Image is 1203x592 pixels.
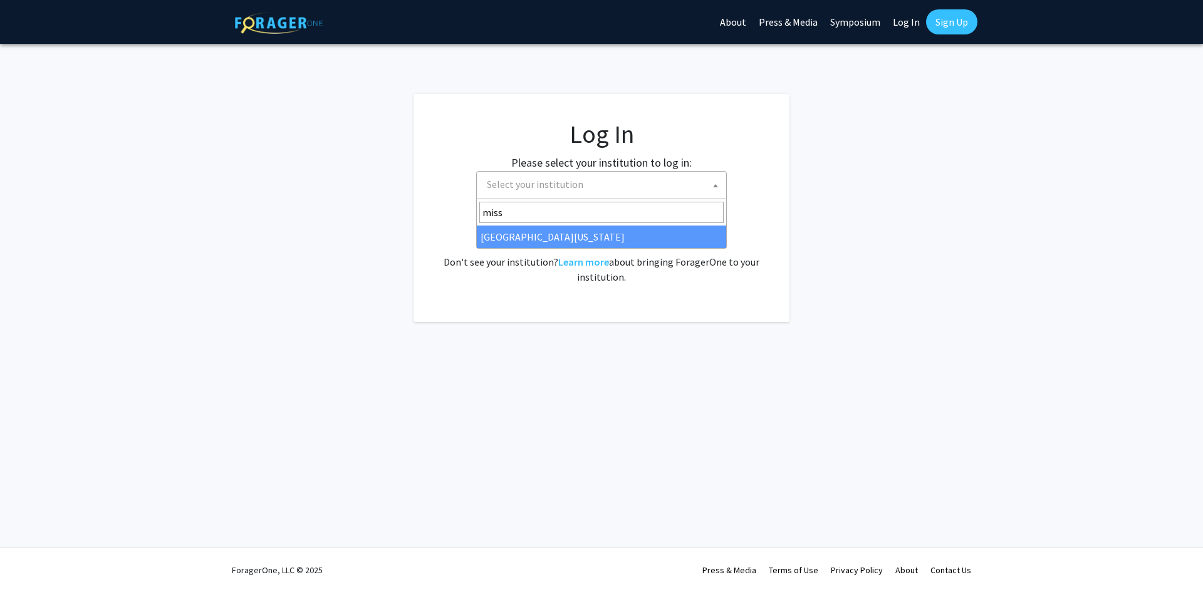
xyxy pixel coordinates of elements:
div: No account? . Don't see your institution? about bringing ForagerOne to your institution. [439,224,764,284]
span: Select your institution [476,171,727,199]
div: ForagerOne, LLC © 2025 [232,548,323,592]
h1: Log In [439,119,764,149]
a: Contact Us [930,564,971,576]
a: Learn more about bringing ForagerOne to your institution [558,256,609,268]
a: About [895,564,918,576]
img: ForagerOne Logo [235,12,323,34]
li: [GEOGRAPHIC_DATA][US_STATE] [477,226,726,248]
a: Press & Media [702,564,756,576]
label: Please select your institution to log in: [511,154,692,171]
span: Select your institution [487,178,583,190]
span: Select your institution [482,172,726,197]
iframe: Chat [9,536,53,583]
a: Privacy Policy [831,564,883,576]
input: Search [479,202,724,223]
a: Sign Up [926,9,977,34]
a: Terms of Use [769,564,818,576]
